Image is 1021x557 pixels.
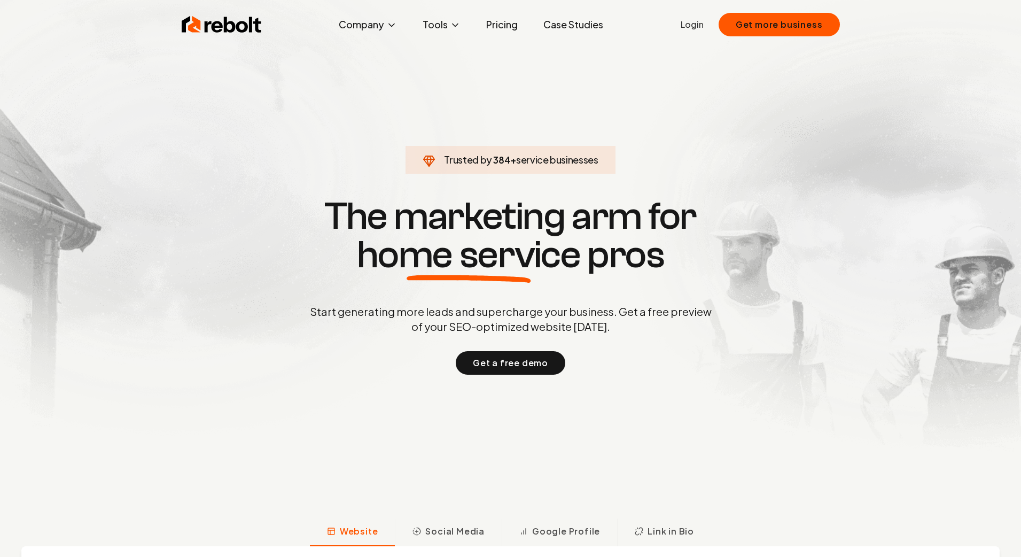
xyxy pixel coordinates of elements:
span: Google Profile [532,525,600,538]
button: Get a free demo [456,351,565,375]
button: Tools [414,14,469,35]
p: Start generating more leads and supercharge your business. Get a free preview of your SEO-optimiz... [308,304,714,334]
a: Login [681,18,704,31]
button: Link in Bio [617,519,711,546]
span: home service [357,236,581,274]
button: Website [310,519,395,546]
span: Link in Bio [648,525,694,538]
span: Website [340,525,378,538]
span: Social Media [425,525,485,538]
button: Company [330,14,406,35]
span: 384 [493,152,510,167]
span: Trusted by [444,153,492,166]
button: Get more business [719,13,840,36]
span: service businesses [516,153,598,166]
button: Google Profile [502,519,617,546]
a: Pricing [478,14,526,35]
h1: The marketing arm for pros [254,197,767,274]
img: Rebolt Logo [182,14,262,35]
button: Social Media [395,519,502,546]
span: + [510,153,516,166]
a: Case Studies [535,14,612,35]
